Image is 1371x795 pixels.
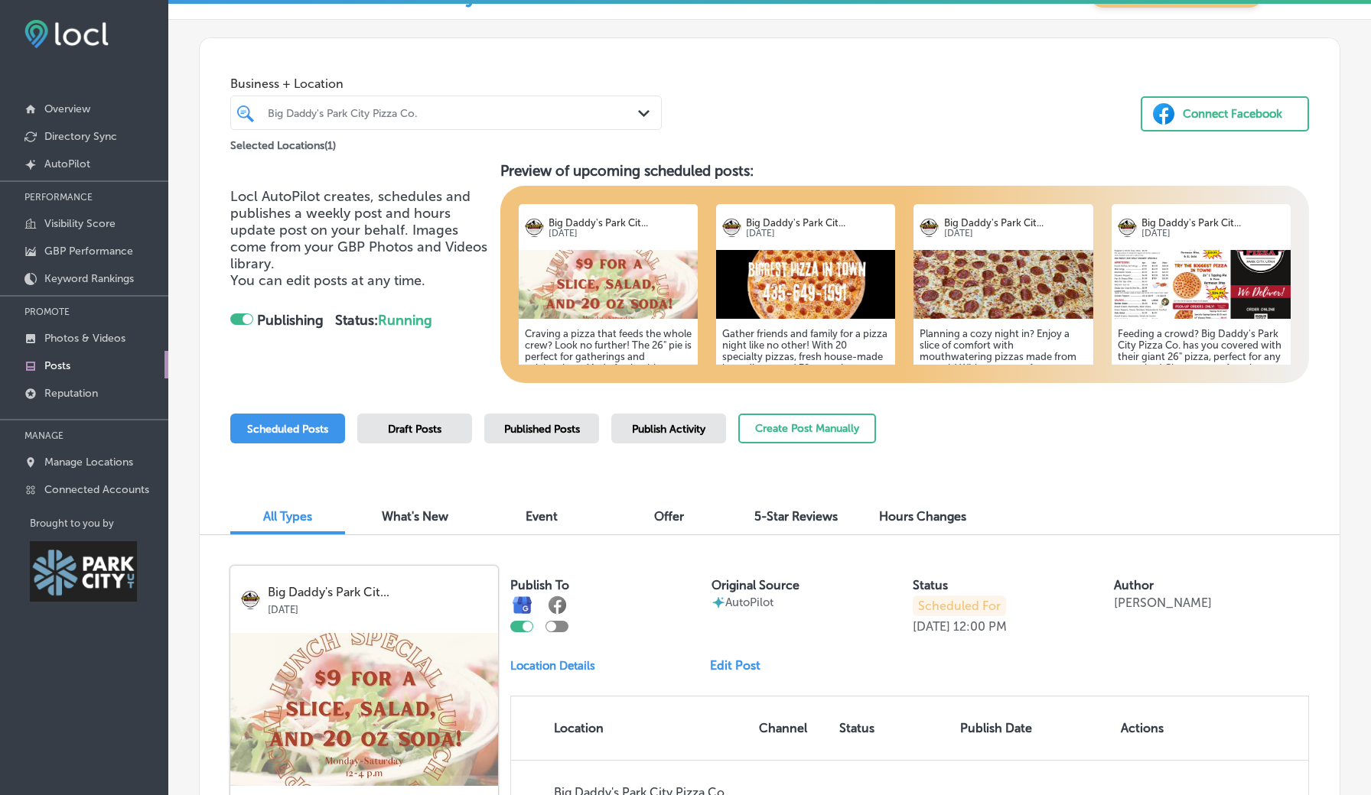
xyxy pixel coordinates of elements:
[44,102,90,115] p: Overview
[920,328,1086,466] h5: Planning a cozy night in? Enjoy a slice of comfort with mouthwatering pizzas made from scratch! W...
[263,509,312,524] span: All Types
[44,359,70,372] p: Posts
[953,619,1007,634] p: 12:00 PM
[879,509,966,524] span: Hours Changes
[257,312,324,329] strong: Publishing
[510,578,569,592] label: Publish To
[654,509,684,524] span: Offer
[511,696,753,760] th: Location
[738,414,876,443] button: Create Post Manually
[44,456,133,469] p: Manage Locations
[44,272,134,285] p: Keyword Rankings
[920,218,939,237] img: logo
[504,423,580,436] span: Published Posts
[1114,578,1154,592] label: Author
[722,218,741,237] img: logo
[44,217,116,230] p: Visibility Score
[268,106,640,119] div: Big Daddy's Park City Pizza Co.
[230,133,336,152] p: Selected Locations ( 1 )
[510,659,595,673] p: Location Details
[500,162,1310,180] h3: Preview of upcoming scheduled posts:
[944,217,1087,229] p: Big Daddy's Park Cit...
[268,586,487,599] p: Big Daddy's Park Cit...
[526,509,558,524] span: Event
[833,696,954,760] th: Status
[44,245,133,258] p: GBP Performance
[1118,328,1285,466] h5: Feeding a crowd? Big Daddy's Park City Pizza Co. has you covered with their giant 26" pizza, perf...
[913,619,950,634] p: [DATE]
[230,76,662,91] span: Business + Location
[1141,217,1285,229] p: Big Daddy's Park Cit...
[746,217,889,229] p: Big Daddy's Park Cit...
[944,229,1087,238] p: [DATE]
[954,696,1115,760] th: Publish Date
[30,541,137,602] img: Park City
[44,157,90,170] p: AutoPilot
[1141,96,1309,131] button: Connect Facebook
[1141,229,1285,238] p: [DATE]
[712,578,799,592] label: Original Source
[754,509,838,524] span: 5-Star Reviews
[525,328,692,477] h5: Craving a pizza that feeds the whole crew? Look no further! The 26" pie is perfect for gatherings...
[378,312,432,329] span: Running
[44,483,149,496] p: Connected Accounts
[44,387,98,400] p: Reputation
[247,423,328,436] span: Scheduled Posts
[746,229,889,238] p: [DATE]
[1183,102,1282,125] div: Connect Facebook
[549,229,692,238] p: [DATE]
[388,423,441,436] span: Draft Posts
[24,20,109,48] img: fda3e92497d09a02dc62c9cd864e3231.png
[44,332,125,345] p: Photos & Videos
[710,658,773,673] a: Edit Post
[1112,250,1291,319] img: 1756422606a1a59b45-2ec1-44e0-8a32-a12cd343d72b_2024-11-29.png
[712,595,725,609] img: autopilot-icon
[230,633,498,786] img: 175642261749ad10ba-8192-49ec-bf80-15bf6ed000b4_big_daddys_specials-_lunch_combo.jpg
[335,312,432,329] strong: Status:
[268,599,487,615] p: [DATE]
[1118,218,1137,237] img: logo
[230,188,487,272] span: Locl AutoPilot creates, schedules and publishes a weekly post and hours update post on your behal...
[722,328,889,466] h5: Gather friends and family for a pizza night like no other! With 20 specialty pizzas, fresh house-...
[241,590,260,609] img: logo
[913,250,1093,319] img: 1756422666ac442e38-ef0f-4d87-bb22-f7d3b103e108_2020-06-01.jpg
[913,595,1006,616] p: Scheduled For
[716,250,895,319] img: 175642260061518c16-d535-4eec-abed-c232ef6d766b_2025-01-05.jpg
[1115,696,1179,760] th: Actions
[913,578,948,592] label: Status
[525,218,544,237] img: logo
[1114,595,1212,610] p: [PERSON_NAME]
[725,595,773,609] p: AutoPilot
[519,250,698,319] img: 175642261749ad10ba-8192-49ec-bf80-15bf6ed000b4_big_daddys_specials-_lunch_combo.jpg
[753,696,833,760] th: Channel
[230,272,425,289] span: You can edit posts at any time.
[549,217,692,229] p: Big Daddy's Park Cit...
[30,518,168,529] p: Brought to you by
[44,130,117,143] p: Directory Sync
[382,509,448,524] span: What's New
[632,423,705,436] span: Publish Activity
